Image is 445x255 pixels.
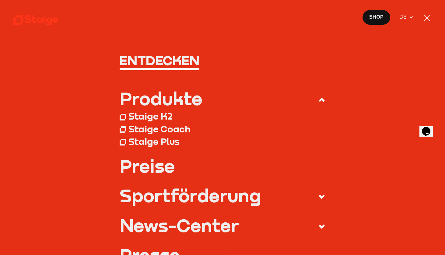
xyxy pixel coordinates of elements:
a: Staige Coach [120,123,325,135]
div: Staige Coach [128,124,190,135]
div: Produkte [120,89,202,107]
div: Sportförderung [120,186,261,204]
iframe: chat widget [419,118,439,137]
div: Staige Plus [128,136,180,147]
a: Staige K2 [120,110,325,123]
div: Staige K2 [128,111,173,122]
a: Staige Plus [120,135,325,148]
span: Shop [369,13,384,21]
a: Shop [362,10,391,25]
a: Preise [120,157,325,175]
span: DE [399,13,409,21]
div: News-Center [120,216,239,234]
